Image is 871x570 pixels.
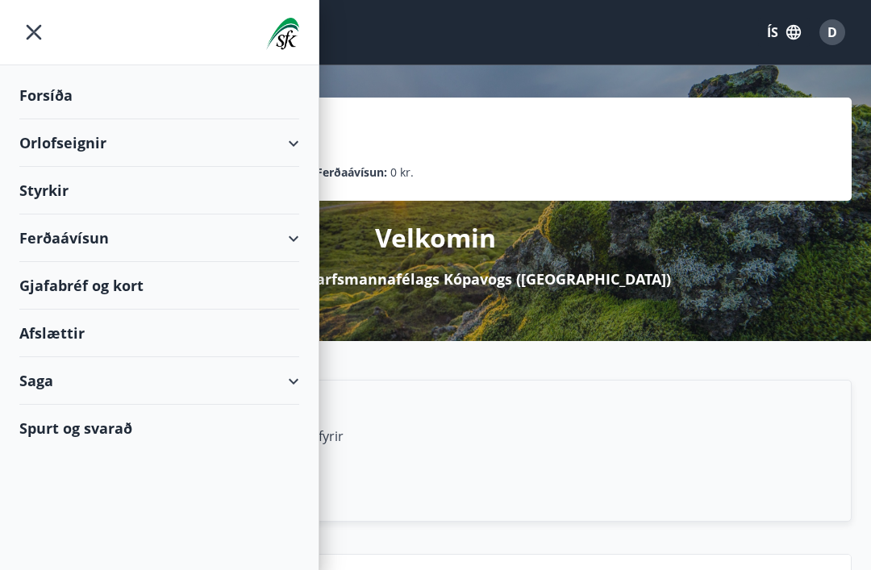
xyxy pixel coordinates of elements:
p: á Mínar síður Starfsmannafélags Kópavogs ([GEOGRAPHIC_DATA]) [200,268,671,289]
div: Orlofseignir [19,119,299,167]
p: Ferðaávísun : [316,164,387,181]
span: 0 kr. [390,164,414,181]
div: Styrkir [19,167,299,214]
div: Afslættir [19,310,299,357]
div: Saga [19,357,299,405]
img: union_logo [266,18,299,50]
span: D [827,23,837,41]
button: menu [19,18,48,47]
p: Velkomin [375,220,496,256]
div: Spurt og svarað [19,405,299,451]
div: Gjafabréf og kort [19,262,299,310]
button: ÍS [758,18,810,47]
div: Forsíða [19,72,299,119]
button: D [813,13,852,52]
div: Ferðaávísun [19,214,299,262]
